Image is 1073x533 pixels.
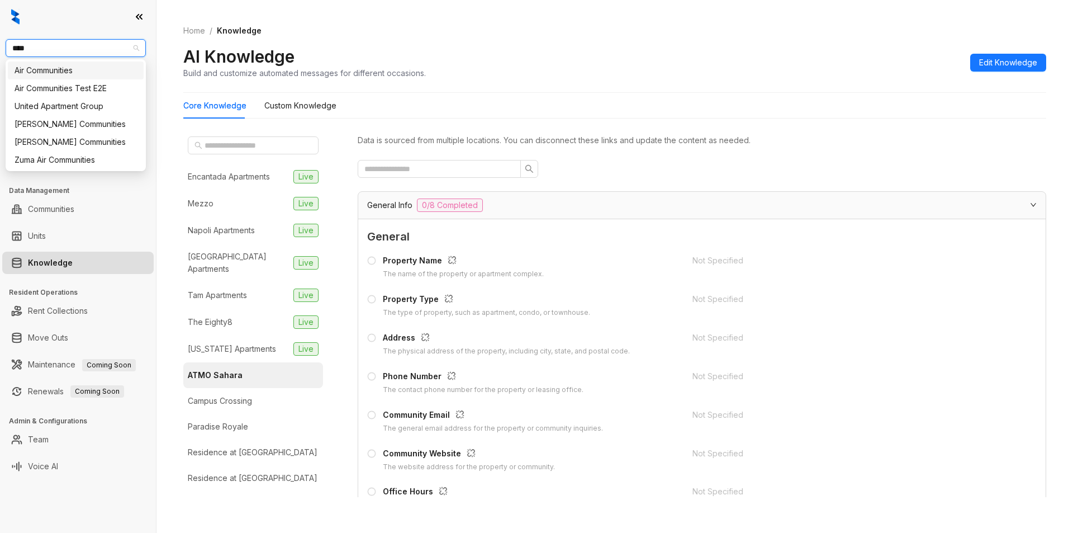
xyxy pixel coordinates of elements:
[28,428,49,451] a: Team
[383,346,630,357] div: The physical address of the property, including city, state, and postal code.
[2,353,154,376] li: Maintenance
[979,56,1037,69] span: Edit Knowledge
[2,455,154,478] li: Voice AI
[2,198,154,220] li: Communities
[2,225,154,247] li: Units
[383,447,555,462] div: Community Website
[383,269,544,280] div: The name of the property or apartment complex.
[183,46,295,67] h2: AI Knowledge
[28,380,124,403] a: RenewalsComing Soon
[293,289,319,302] span: Live
[15,154,137,166] div: Zuma Air Communities
[2,300,154,322] li: Rent Collections
[2,123,154,145] li: Leasing
[525,164,534,173] span: search
[28,252,73,274] a: Knowledge
[82,359,136,371] span: Coming Soon
[383,370,583,385] div: Phone Number
[28,327,68,349] a: Move Outs
[8,79,144,97] div: Air Communities Test E2E
[15,82,137,95] div: Air Communities Test E2E
[2,327,154,349] li: Move Outs
[692,485,1004,498] div: Not Specified
[28,300,88,322] a: Rent Collections
[9,287,156,298] h3: Resident Operations
[692,447,1004,460] div: Not Specified
[383,254,544,269] div: Property Name
[367,228,1037,246] span: General
[293,342,319,356] span: Live
[293,197,319,210] span: Live
[2,428,154,451] li: Team
[8,62,144,79] div: Air Communities
[188,224,255,237] div: Napoli Apartments
[15,64,137,77] div: Air Communities
[383,485,609,500] div: Office Hours
[383,308,590,318] div: The type of property, such as apartment, condo, or townhouse.
[183,67,426,79] div: Build and customize automated messages for different occasions.
[181,25,207,37] a: Home
[2,150,154,172] li: Collections
[188,369,243,381] div: ATMO Sahara
[15,100,137,112] div: United Apartment Group
[188,197,213,210] div: Mezzo
[9,416,156,426] h3: Admin & Configurations
[188,472,317,484] div: Residence at [GEOGRAPHIC_DATA]
[28,198,74,220] a: Communities
[194,141,202,149] span: search
[383,293,590,308] div: Property Type
[383,462,555,473] div: The website address for the property or community.
[188,446,317,459] div: Residence at [GEOGRAPHIC_DATA]
[692,293,1004,305] div: Not Specified
[28,455,58,478] a: Voice AI
[2,75,154,97] li: Leads
[15,118,137,130] div: [PERSON_NAME] Communities
[383,409,603,423] div: Community Email
[383,385,583,395] div: The contact phone number for the property or leasing office.
[970,54,1046,72] button: Edit Knowledge
[210,25,212,37] li: /
[217,26,262,35] span: Knowledge
[293,256,319,270] span: Live
[417,199,483,212] span: 0/8 Completed
[8,133,144,151] div: Villa Serena Communities
[264,100,336,112] div: Custom Knowledge
[15,136,137,148] div: [PERSON_NAME] Communities
[188,421,248,433] div: Paradise Royale
[188,171,270,183] div: Encantada Apartments
[383,332,630,346] div: Address
[367,199,412,211] span: General Info
[28,225,46,247] a: Units
[9,186,156,196] h3: Data Management
[8,97,144,115] div: United Apartment Group
[183,100,246,112] div: Core Knowledge
[293,170,319,183] span: Live
[293,224,319,237] span: Live
[293,315,319,329] span: Live
[383,423,603,434] div: The general email address for the property or community inquiries.
[188,343,276,355] div: [US_STATE] Apartments
[8,151,144,169] div: Zuma Air Communities
[692,370,1004,383] div: Not Specified
[188,395,252,407] div: Campus Crossing
[70,385,124,398] span: Coming Soon
[188,316,232,328] div: The Eighty8
[188,251,289,275] div: [GEOGRAPHIC_DATA] Apartments
[8,115,144,133] div: Villa Serena Communities
[358,134,1046,147] div: Data is sourced from multiple locations. You can disconnect these links and update the content as...
[692,254,1004,267] div: Not Specified
[11,9,20,25] img: logo
[358,192,1046,219] div: General Info0/8 Completed
[692,332,1004,344] div: Not Specified
[2,380,154,403] li: Renewals
[188,289,247,301] div: Tam Apartments
[692,409,1004,421] div: Not Specified
[2,252,154,274] li: Knowledge
[1030,201,1037,208] span: expanded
